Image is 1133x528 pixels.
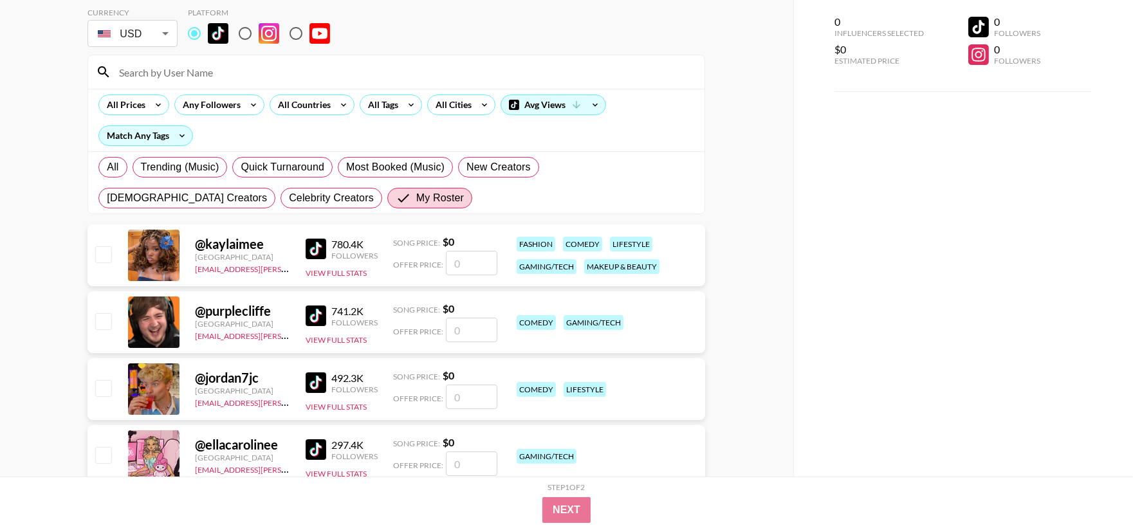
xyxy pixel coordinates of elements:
[306,335,367,345] button: View Full Stats
[306,239,326,259] img: TikTok
[443,436,454,448] strong: $ 0
[542,497,591,523] button: Next
[270,95,333,114] div: All Countries
[306,268,367,278] button: View Full Stats
[306,439,326,460] img: TikTok
[259,23,279,44] img: Instagram
[306,372,326,393] img: TikTok
[195,462,385,475] a: [EMAIL_ADDRESS][PERSON_NAME][DOMAIN_NAME]
[610,237,652,251] div: lifestyle
[289,190,374,206] span: Celebrity Creators
[393,372,440,381] span: Song Price:
[208,23,228,44] img: TikTok
[834,56,924,66] div: Estimated Price
[446,251,497,275] input: 0
[306,305,326,326] img: TikTok
[393,260,443,269] span: Offer Price:
[466,159,531,175] span: New Creators
[331,305,378,318] div: 741.2K
[416,190,464,206] span: My Roster
[446,451,497,476] input: 0
[195,453,290,462] div: [GEOGRAPHIC_DATA]
[195,252,290,262] div: [GEOGRAPHIC_DATA]
[994,15,1040,28] div: 0
[443,235,454,248] strong: $ 0
[107,159,118,175] span: All
[90,23,175,45] div: USD
[99,95,148,114] div: All Prices
[195,396,385,408] a: [EMAIL_ADDRESS][PERSON_NAME][DOMAIN_NAME]
[564,382,606,397] div: lifestyle
[331,372,378,385] div: 492.3K
[195,303,290,319] div: @ purplecliffe
[331,238,378,251] div: 780.4K
[994,28,1040,38] div: Followers
[309,23,330,44] img: YouTube
[331,451,378,461] div: Followers
[306,469,367,478] button: View Full Stats
[446,385,497,409] input: 0
[563,237,602,251] div: comedy
[331,318,378,327] div: Followers
[517,382,556,397] div: comedy
[517,449,576,464] div: gaming/tech
[584,259,659,274] div: makeup & beauty
[195,329,385,341] a: [EMAIL_ADDRESS][PERSON_NAME][DOMAIN_NAME]
[393,327,443,336] span: Offer Price:
[548,482,585,492] div: Step 1 of 2
[393,439,440,448] span: Song Price:
[517,315,556,330] div: comedy
[195,370,290,386] div: @ jordan7jc
[331,385,378,394] div: Followers
[393,460,443,470] span: Offer Price:
[107,190,267,206] span: [DEMOGRAPHIC_DATA] Creators
[99,126,192,145] div: Match Any Tags
[443,369,454,381] strong: $ 0
[517,259,576,274] div: gaming/tech
[994,43,1040,56] div: 0
[346,159,445,175] span: Most Booked (Music)
[241,159,324,175] span: Quick Turnaround
[195,262,385,274] a: [EMAIL_ADDRESS][PERSON_NAME][DOMAIN_NAME]
[834,28,924,38] div: Influencers Selected
[564,315,623,330] div: gaming/tech
[428,95,474,114] div: All Cities
[393,238,440,248] span: Song Price:
[446,318,497,342] input: 0
[393,394,443,403] span: Offer Price:
[501,95,605,114] div: Avg Views
[175,95,243,114] div: Any Followers
[360,95,401,114] div: All Tags
[443,302,454,314] strong: $ 0
[88,8,178,17] div: Currency
[834,43,924,56] div: $0
[393,305,440,314] span: Song Price:
[195,319,290,329] div: [GEOGRAPHIC_DATA]
[195,437,290,453] div: @ ellacarolinee
[306,402,367,412] button: View Full Stats
[517,237,555,251] div: fashion
[141,159,219,175] span: Trending (Music)
[834,15,924,28] div: 0
[195,386,290,396] div: [GEOGRAPHIC_DATA]
[195,236,290,252] div: @ kaylaimee
[331,439,378,451] div: 297.4K
[994,56,1040,66] div: Followers
[331,251,378,260] div: Followers
[188,8,340,17] div: Platform
[111,62,697,82] input: Search by User Name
